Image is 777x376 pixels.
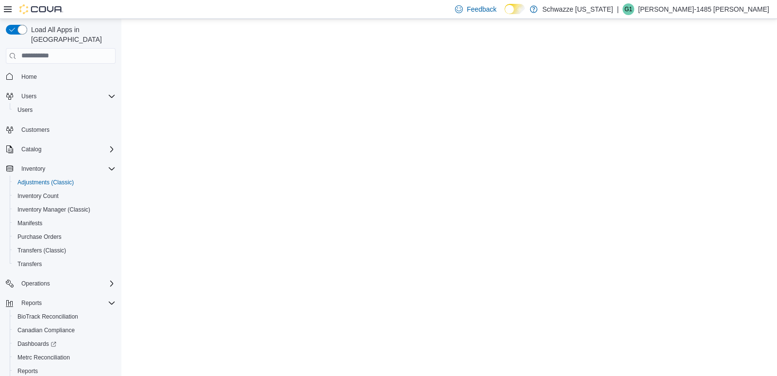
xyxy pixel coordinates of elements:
[2,70,119,84] button: Home
[2,162,119,176] button: Inventory
[14,245,116,256] span: Transfers (Classic)
[14,204,116,215] span: Inventory Manager (Classic)
[21,145,41,153] span: Catalog
[14,324,79,336] a: Canadian Compliance
[10,244,119,257] button: Transfers (Classic)
[17,297,46,309] button: Reports
[17,313,78,321] span: BioTrack Reconciliation
[14,324,116,336] span: Canadian Compliance
[17,90,40,102] button: Users
[17,192,59,200] span: Inventory Count
[17,90,116,102] span: Users
[2,90,119,103] button: Users
[17,278,54,289] button: Operations
[14,204,94,215] a: Inventory Manager (Classic)
[17,71,41,83] a: Home
[14,104,116,116] span: Users
[17,233,62,241] span: Purchase Orders
[505,4,525,14] input: Dark Mode
[17,71,116,83] span: Home
[14,190,116,202] span: Inventory Count
[10,323,119,337] button: Canadian Compliance
[2,277,119,290] button: Operations
[17,260,42,268] span: Transfers
[14,338,116,350] span: Dashboards
[14,258,46,270] a: Transfers
[21,92,36,100] span: Users
[2,123,119,137] button: Customers
[14,177,116,188] span: Adjustments (Classic)
[623,3,634,15] div: Gabriel-1485 Montoya
[17,278,116,289] span: Operations
[10,176,119,189] button: Adjustments (Classic)
[17,143,45,155] button: Catalog
[17,163,116,175] span: Inventory
[19,4,63,14] img: Cova
[2,143,119,156] button: Catalog
[14,311,116,322] span: BioTrack Reconciliation
[27,25,116,44] span: Load All Apps in [GEOGRAPHIC_DATA]
[467,4,496,14] span: Feedback
[21,73,37,81] span: Home
[14,352,74,363] a: Metrc Reconciliation
[638,3,769,15] p: [PERSON_NAME]-1485 [PERSON_NAME]
[625,3,632,15] span: G1
[17,247,66,254] span: Transfers (Classic)
[14,245,70,256] a: Transfers (Classic)
[10,257,119,271] button: Transfers
[17,163,49,175] button: Inventory
[21,165,45,173] span: Inventory
[10,189,119,203] button: Inventory Count
[14,231,66,243] a: Purchase Orders
[17,124,53,136] a: Customers
[10,230,119,244] button: Purchase Orders
[2,296,119,310] button: Reports
[14,231,116,243] span: Purchase Orders
[10,216,119,230] button: Manifests
[17,297,116,309] span: Reports
[17,124,116,136] span: Customers
[21,299,42,307] span: Reports
[14,311,82,322] a: BioTrack Reconciliation
[10,351,119,364] button: Metrc Reconciliation
[10,103,119,117] button: Users
[14,217,116,229] span: Manifests
[542,3,613,15] p: Schwazze [US_STATE]
[17,206,90,214] span: Inventory Manager (Classic)
[10,310,119,323] button: BioTrack Reconciliation
[17,106,33,114] span: Users
[14,177,78,188] a: Adjustments (Classic)
[17,326,75,334] span: Canadian Compliance
[10,203,119,216] button: Inventory Manager (Classic)
[17,143,116,155] span: Catalog
[14,352,116,363] span: Metrc Reconciliation
[17,340,56,348] span: Dashboards
[17,219,42,227] span: Manifests
[14,104,36,116] a: Users
[17,354,70,361] span: Metrc Reconciliation
[21,126,50,134] span: Customers
[17,367,38,375] span: Reports
[14,338,60,350] a: Dashboards
[14,190,63,202] a: Inventory Count
[14,217,46,229] a: Manifests
[14,258,116,270] span: Transfers
[21,280,50,287] span: Operations
[10,337,119,351] a: Dashboards
[17,179,74,186] span: Adjustments (Classic)
[617,3,619,15] p: |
